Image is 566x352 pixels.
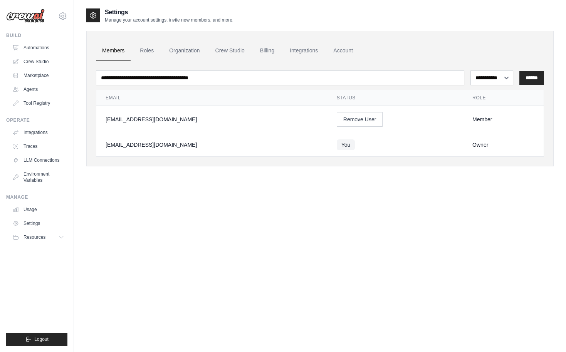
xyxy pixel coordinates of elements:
span: You [337,139,355,150]
img: Logo [6,9,45,23]
a: Integrations [284,40,324,61]
a: Usage [9,203,67,216]
div: Owner [472,141,534,149]
a: Members [96,40,131,61]
a: Settings [9,217,67,230]
a: Marketplace [9,69,67,82]
a: Roles [134,40,160,61]
a: Crew Studio [209,40,251,61]
a: Organization [163,40,206,61]
div: Member [472,116,534,123]
div: Operate [6,117,67,123]
a: Crew Studio [9,55,67,68]
div: Manage [6,194,67,200]
div: [EMAIL_ADDRESS][DOMAIN_NAME] [106,141,318,149]
a: Agents [9,83,67,96]
div: Build [6,32,67,39]
a: LLM Connections [9,154,67,166]
p: Manage your account settings, invite new members, and more. [105,17,233,23]
th: Status [328,90,463,106]
a: Automations [9,42,67,54]
a: Billing [254,40,280,61]
h2: Settings [105,8,233,17]
button: Remove User [337,112,383,127]
th: Role [463,90,544,106]
button: Logout [6,333,67,346]
a: Integrations [9,126,67,139]
span: Resources [24,234,45,240]
a: Account [327,40,359,61]
th: Email [96,90,328,106]
button: Resources [9,231,67,243]
div: [EMAIL_ADDRESS][DOMAIN_NAME] [106,116,318,123]
span: Logout [34,336,49,342]
a: Tool Registry [9,97,67,109]
a: Traces [9,140,67,153]
a: Environment Variables [9,168,67,186]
